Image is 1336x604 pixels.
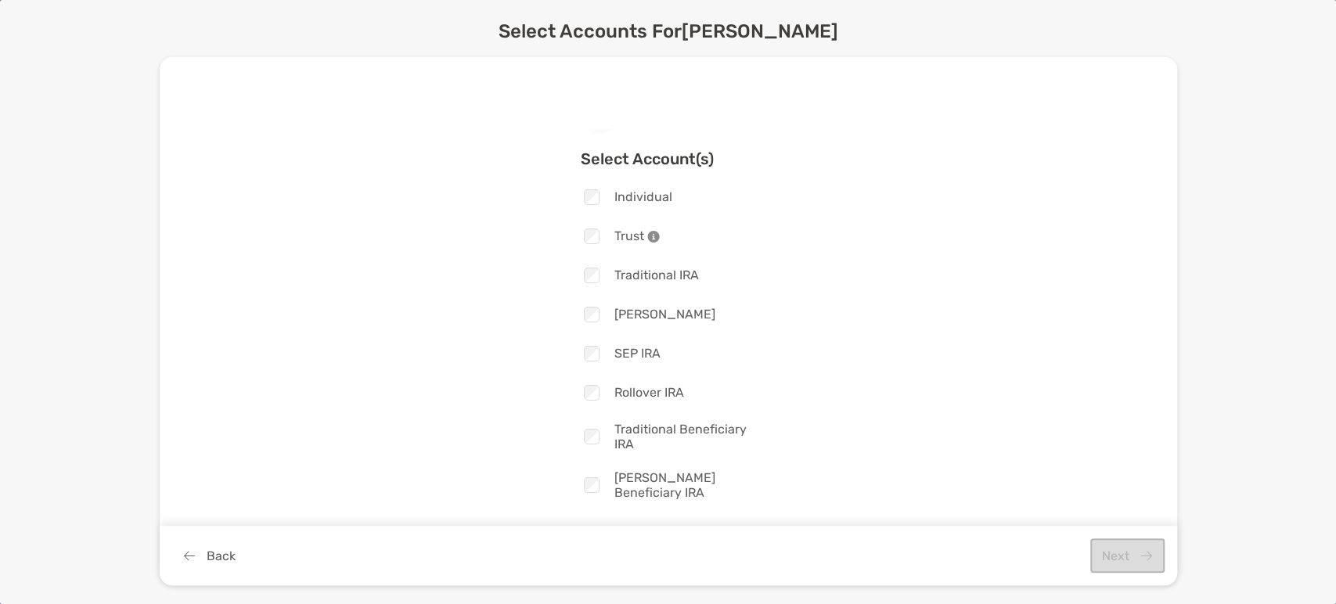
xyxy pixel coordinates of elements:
span: SEP IRA [614,346,661,361]
span: [PERSON_NAME] Beneficiary IRA [614,470,755,500]
span: Trust [614,228,660,243]
button: Back [172,538,248,573]
span: Traditional Beneficiary IRA [614,422,755,451]
span: Traditional IRA [614,268,699,282]
span: [PERSON_NAME] [614,307,715,322]
span: Individual [614,189,672,204]
h2: Select Accounts For [PERSON_NAME] [499,20,838,42]
img: info-icon [647,230,660,243]
h3: Select Account(s) [581,149,755,168]
span: Rollover IRA [614,385,684,400]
